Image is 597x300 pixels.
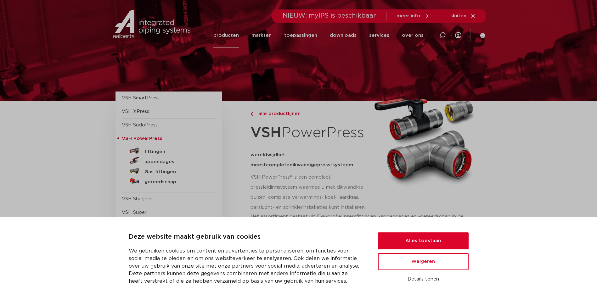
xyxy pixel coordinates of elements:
[213,23,424,47] nav: Menu
[283,13,376,19] span: NIEUW: myIPS is beschikbaar
[122,123,158,127] a: VSH SudoPress
[251,112,253,116] img: chevron-right.svg
[255,111,301,116] span: alle productlijnen
[317,163,353,167] span: press-systeem
[397,14,420,18] span: meer info
[251,153,285,167] span: het meest
[402,23,424,47] a: over ons
[122,210,147,215] a: VSH Super
[378,253,469,270] button: Weigeren
[290,163,317,167] span: dikwandige
[450,14,466,18] span: sluiten
[397,13,430,19] a: meer info
[251,212,478,242] p: Het assortiment bestaat uit DW-profiel pressfittingen, -appendages en -gereedschap in de afmeting...
[251,110,369,118] a: alle productlijnen
[122,176,216,186] a: gereedschap
[144,159,207,165] h5: appendages
[266,163,290,167] span: complete
[144,169,207,175] h5: Gas fittingen
[378,232,469,249] button: Alles toestaan
[122,166,216,176] a: Gas fittingen
[122,197,154,201] a: VSH Shurjoint
[129,247,363,285] p: We gebruiken cookies om content en advertenties te personaliseren, om functies voor social media ...
[122,96,160,100] a: VSH SmartPress
[369,23,389,47] a: services
[122,156,216,166] a: appendages
[251,125,281,140] strong: VSH
[251,23,272,47] a: markten
[251,172,369,213] p: VSH PowerPress® is een compleet pressleidingsysteem waarmee u met dikwandige buizen, complete ver...
[450,13,476,19] a: sluiten
[144,149,207,155] h5: fittingen
[122,109,149,114] a: VSH XPress
[378,274,469,285] button: Details tonen
[251,121,369,145] h1: PowerPress
[122,136,162,141] span: VSH PowerPress
[251,153,277,157] span: wereldwijd
[122,146,216,156] a: fittingen
[213,23,239,47] a: producten
[330,23,357,47] a: downloads
[284,23,317,47] a: toepassingen
[129,232,363,242] p: Deze website maakt gebruik van cookies
[144,179,207,185] h5: gereedschap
